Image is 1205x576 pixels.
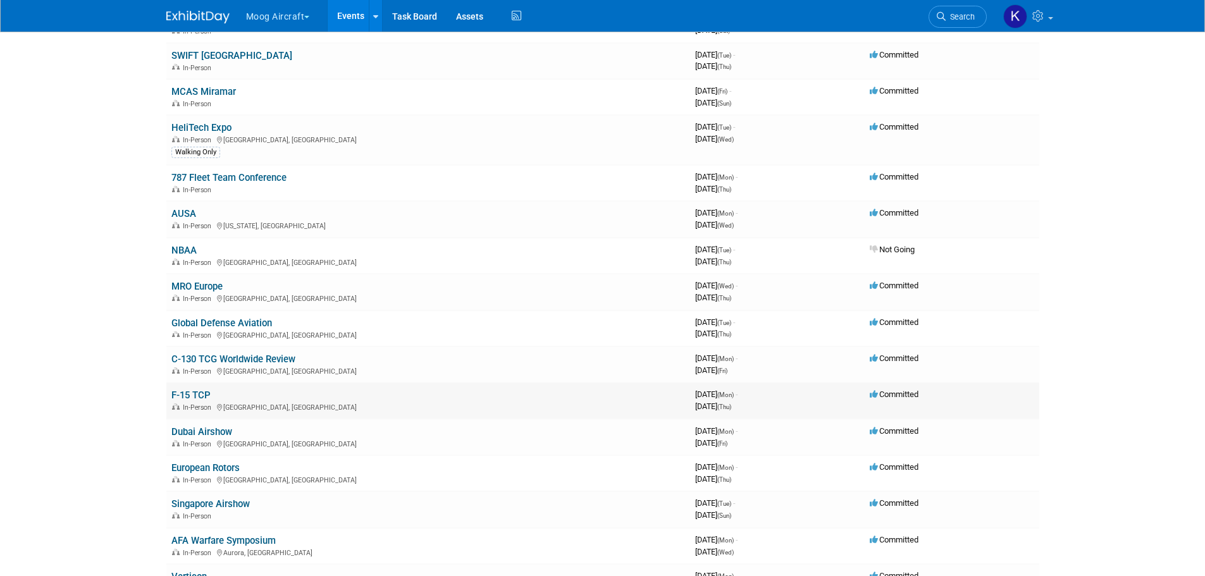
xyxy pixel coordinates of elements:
[717,52,731,59] span: (Tue)
[717,186,731,193] span: (Thu)
[717,100,731,107] span: (Sun)
[695,281,738,290] span: [DATE]
[870,86,918,95] span: Committed
[717,428,734,435] span: (Mon)
[695,98,731,107] span: [DATE]
[695,353,738,363] span: [DATE]
[183,440,215,448] span: In-Person
[736,426,738,436] span: -
[736,462,738,472] span: -
[695,474,731,484] span: [DATE]
[717,537,734,544] span: (Mon)
[171,208,196,219] a: AUSA
[171,50,292,61] a: SWIFT [GEOGRAPHIC_DATA]
[183,100,215,108] span: In-Person
[172,136,180,142] img: In-Person Event
[695,86,731,95] span: [DATE]
[171,293,685,303] div: [GEOGRAPHIC_DATA], [GEOGRAPHIC_DATA]
[717,295,731,302] span: (Thu)
[171,547,685,557] div: Aurora, [GEOGRAPHIC_DATA]
[695,245,735,254] span: [DATE]
[172,367,180,374] img: In-Person Event
[172,403,180,410] img: In-Person Event
[171,172,287,183] a: 787 Fleet Team Conference
[183,259,215,267] span: In-Person
[171,535,276,546] a: AFA Warfare Symposium
[171,426,232,438] a: Dubai Airshow
[695,122,735,132] span: [DATE]
[695,50,735,59] span: [DATE]
[172,64,180,70] img: In-Person Event
[172,512,180,518] img: In-Person Event
[695,510,731,520] span: [DATE]
[870,389,918,399] span: Committed
[717,124,731,131] span: (Tue)
[171,122,232,133] a: HeliTech Expo
[171,281,223,292] a: MRO Europe
[717,63,731,70] span: (Thu)
[729,86,731,95] span: -
[695,208,738,218] span: [DATE]
[717,136,734,143] span: (Wed)
[171,353,295,365] a: C-130 TCG Worldwide Review
[171,147,220,158] div: Walking Only
[736,208,738,218] span: -
[695,329,731,338] span: [DATE]
[171,257,685,267] div: [GEOGRAPHIC_DATA], [GEOGRAPHIC_DATA]
[172,259,180,265] img: In-Person Event
[171,317,272,329] a: Global Defense Aviation
[717,222,734,229] span: (Wed)
[695,365,727,375] span: [DATE]
[171,86,236,97] a: MCAS Miramar
[733,498,735,508] span: -
[171,365,685,376] div: [GEOGRAPHIC_DATA], [GEOGRAPHIC_DATA]
[183,549,215,557] span: In-Person
[183,476,215,484] span: In-Person
[183,64,215,72] span: In-Person
[733,122,735,132] span: -
[717,88,727,95] span: (Fri)
[946,12,975,21] span: Search
[172,476,180,482] img: In-Person Event
[736,172,738,181] span: -
[171,498,250,510] a: Singapore Airshow
[171,462,240,474] a: European Rotors
[717,549,734,556] span: (Wed)
[183,186,215,194] span: In-Person
[695,389,738,399] span: [DATE]
[695,317,735,327] span: [DATE]
[172,222,180,228] img: In-Person Event
[736,389,738,399] span: -
[870,245,915,254] span: Not Going
[172,440,180,446] img: In-Person Event
[736,535,738,544] span: -
[171,389,211,401] a: F-15 TCP
[717,319,731,326] span: (Tue)
[717,464,734,471] span: (Mon)
[717,512,731,519] span: (Sun)
[717,476,731,483] span: (Thu)
[171,134,685,144] div: [GEOGRAPHIC_DATA], [GEOGRAPHIC_DATA]
[183,512,215,520] span: In-Person
[717,259,731,266] span: (Thu)
[870,50,918,59] span: Committed
[695,172,738,181] span: [DATE]
[695,547,734,556] span: [DATE]
[870,462,918,472] span: Committed
[717,247,731,254] span: (Tue)
[929,6,987,28] a: Search
[183,136,215,144] span: In-Person
[171,438,685,448] div: [GEOGRAPHIC_DATA], [GEOGRAPHIC_DATA]
[733,317,735,327] span: -
[736,281,738,290] span: -
[172,100,180,106] img: In-Person Event
[183,403,215,412] span: In-Person
[183,295,215,303] span: In-Person
[717,403,731,410] span: (Thu)
[717,440,727,447] span: (Fri)
[1003,4,1027,28] img: Kathryn Germony
[695,535,738,544] span: [DATE]
[870,172,918,181] span: Committed
[171,401,685,412] div: [GEOGRAPHIC_DATA], [GEOGRAPHIC_DATA]
[717,367,727,374] span: (Fri)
